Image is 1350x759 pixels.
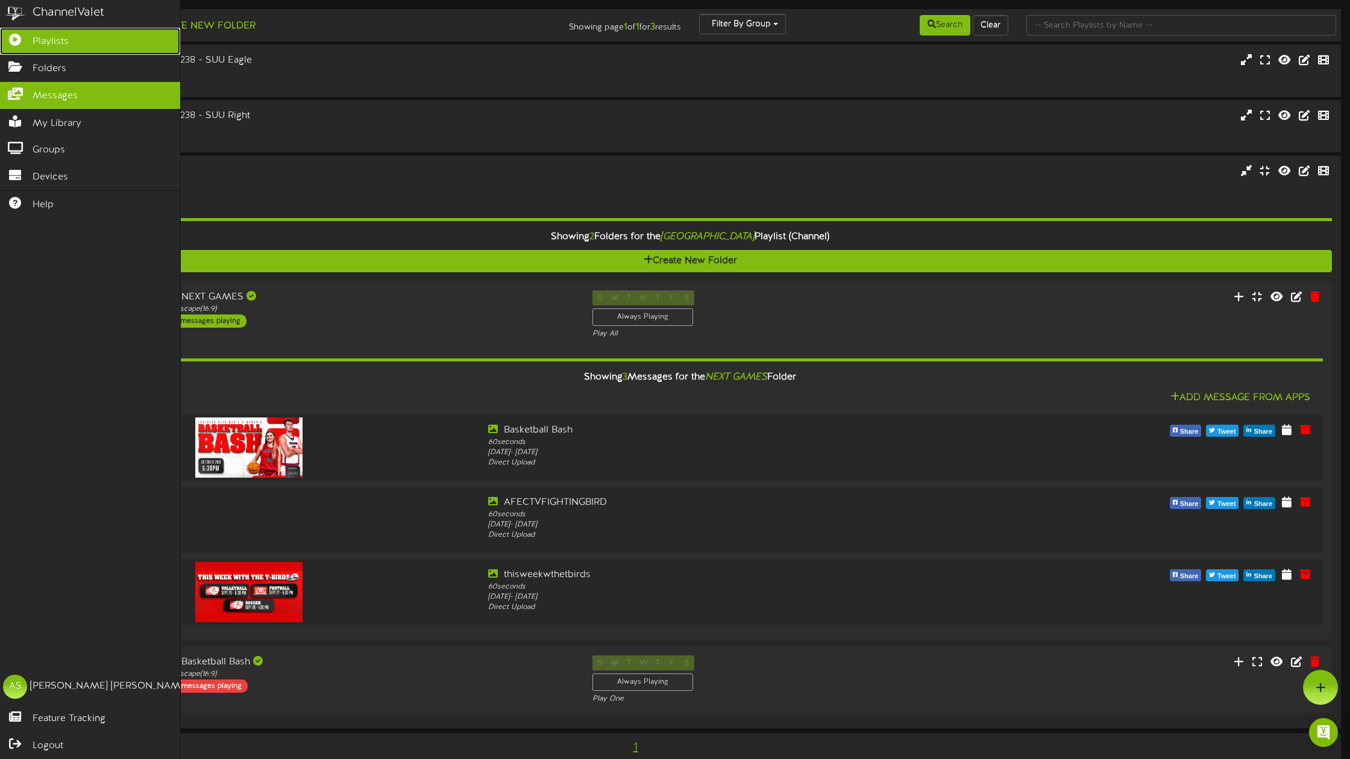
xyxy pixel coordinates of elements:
[165,655,574,669] div: Basketball Bash
[488,437,997,448] div: 60 seconds
[3,675,27,699] div: AS
[48,67,573,78] div: Landscape ( 16:9 )
[48,250,1332,272] button: Create New Folder
[592,308,693,326] div: Always Playing
[39,224,1341,250] div: Showing Folders for the Playlist (Channel)
[33,89,78,103] span: Messages
[488,448,997,458] div: [DATE] - [DATE]
[1251,425,1275,439] span: Share
[33,170,68,184] span: Devices
[33,143,65,157] span: Groups
[1215,425,1238,439] span: Tweet
[165,290,574,304] div: NEXT GAMES
[48,133,573,143] div: # 2887
[592,694,896,704] div: Play One
[472,14,690,34] div: Showing page of for results
[48,178,573,189] div: Landscape ( 16:9 )
[1170,497,1202,509] button: Share
[592,673,693,691] div: Always Playing
[30,679,189,693] div: [PERSON_NAME] [PERSON_NAME]
[1215,570,1238,583] span: Tweet
[1243,497,1275,509] button: Share
[488,530,997,540] div: Direct Upload
[705,372,767,383] i: NEXT GAMES
[33,739,63,753] span: Logout
[1309,718,1338,747] div: Open Intercom Messenger
[195,417,303,478] img: 8f2fd487-b25c-4dae-a56e-b5184feba1ee.png
[973,15,1008,36] button: Clear
[661,231,755,242] i: [GEOGRAPHIC_DATA]
[165,669,574,679] div: Landscape ( 16:9 )
[1243,569,1275,581] button: Share
[624,22,627,33] strong: 1
[171,314,246,328] div: 3 messages playing
[630,741,641,754] span: 1
[1178,570,1201,583] span: Share
[48,109,573,123] div: SUU - 2746 - Marketing - 238 - SUU Right
[589,231,594,242] span: 2
[488,568,997,582] div: thisweekwthetbirds
[139,19,259,34] button: Create New Folder
[33,4,104,22] div: ChannelValet
[699,14,786,34] button: Filter By Group
[1251,498,1275,511] span: Share
[488,496,997,510] div: AFECTVFIGHTINGBIRD
[48,54,573,67] div: SUU - 2746 - Marketing - 238 - SUU Eagle
[1243,425,1275,437] button: Share
[1170,569,1202,581] button: Share
[33,198,54,212] span: Help
[488,458,997,468] div: Direct Upload
[623,372,627,383] span: 3
[488,582,997,592] div: 60 seconds
[48,78,573,88] div: # 4691
[650,22,655,33] strong: 3
[48,364,1332,390] div: Showing Messages for the Folder
[1206,497,1239,509] button: Tweet
[920,15,970,36] button: Search
[1170,425,1202,437] button: Share
[195,562,303,622] img: 486e3c62-c3eb-4a51-a910-92307fac0711.png
[33,117,81,131] span: My Library
[33,62,66,76] span: Folders
[1167,390,1314,405] button: Add Message From Apps
[636,22,639,33] strong: 1
[1206,569,1239,581] button: Tweet
[488,510,997,520] div: 60 seconds
[165,304,574,314] div: Landscape ( 16:9 )
[488,520,997,530] div: [DATE] - [DATE]
[592,329,896,339] div: Play All
[48,123,573,133] div: Landscape ( 16:9 )
[488,592,997,602] div: [DATE] - [DATE]
[1178,425,1201,439] span: Share
[488,423,997,437] div: Basketball Bash
[1215,498,1238,511] span: Tweet
[48,189,573,199] div: # 8694
[33,712,105,726] span: Feature Tracking
[1026,15,1336,36] input: -- Search Playlists by Name --
[488,602,997,613] div: Direct Upload
[33,35,69,49] span: Playlists
[1251,570,1275,583] span: Share
[48,164,573,178] div: [GEOGRAPHIC_DATA]
[1178,498,1201,511] span: Share
[1206,425,1239,437] button: Tweet
[171,679,248,693] div: 0 messages playing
